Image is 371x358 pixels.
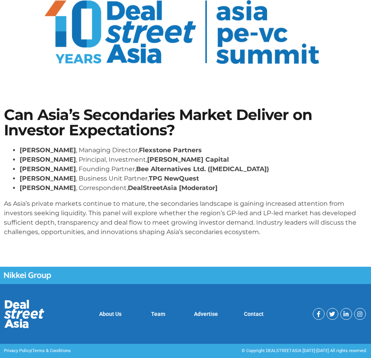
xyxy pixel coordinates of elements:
[4,348,31,353] a: Privacy Policy
[20,156,76,163] strong: [PERSON_NAME]
[20,146,367,155] li: , Managing Director,
[147,156,229,163] strong: [PERSON_NAME] Capital
[4,348,182,354] p: |
[4,199,367,237] p: As Asia’s private markets continue to mature, the secondaries landscape is gaining increased atte...
[151,311,165,317] a: Team
[136,165,269,173] strong: Bee Alternatives Ltd. ([MEDICAL_DATA])
[139,146,202,154] strong: Flexstone Partners
[20,146,76,154] strong: [PERSON_NAME]
[99,311,122,317] a: About Us
[4,272,51,280] img: Nikkei Group
[20,164,367,174] li: , Founding Partner,
[20,174,367,183] li: , Business Unit Partner,
[20,165,76,173] strong: [PERSON_NAME]
[190,348,367,354] div: © Copyright DEALSTREETASIA [DATE]-[DATE] All rights reserved.
[20,175,76,182] strong: [PERSON_NAME]
[20,183,367,193] li: , Correspondent,
[20,155,367,164] li: , Principal, Investment,
[20,184,76,192] strong: [PERSON_NAME]
[194,311,218,317] a: Advertise
[128,184,218,192] strong: DealStreetAsia [Moderator]
[32,348,71,353] a: Terms & Conditions
[4,107,367,138] h1: Can Asia’s Secondaries Market Deliver on Investor Expectations?
[149,175,199,182] strong: TPG NewQuest
[244,311,264,317] a: Contact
